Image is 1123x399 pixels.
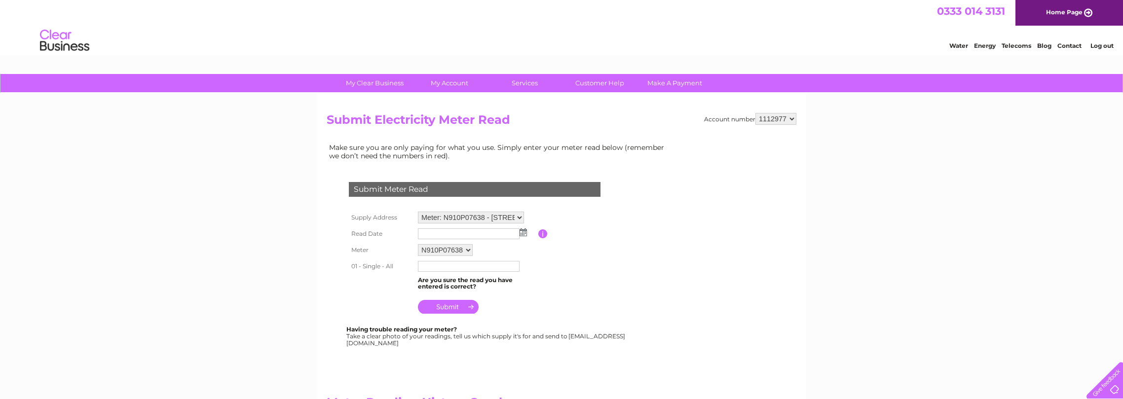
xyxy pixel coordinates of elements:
a: Services [484,74,565,92]
input: Submit [418,300,479,314]
a: Energy [974,42,996,49]
div: Account number [704,113,796,125]
a: My Account [409,74,490,92]
th: Meter [346,242,415,258]
a: Blog [1037,42,1051,49]
td: Are you sure the read you have entered is correct? [415,274,538,293]
a: My Clear Business [334,74,415,92]
th: Read Date [346,226,415,242]
a: Make A Payment [634,74,715,92]
input: Information [538,229,548,238]
img: logo.png [39,26,90,56]
h2: Submit Electricity Meter Read [327,113,796,132]
a: Log out [1090,42,1114,49]
td: Make sure you are only paying for what you use. Simply enter your meter read below (remember we d... [327,141,672,162]
div: Submit Meter Read [349,182,600,197]
th: 01 - Single - All [346,258,415,274]
img: ... [520,228,527,236]
a: Water [949,42,968,49]
div: Take a clear photo of your readings, tell us which supply it's for and send to [EMAIL_ADDRESS][DO... [346,326,627,346]
a: Telecoms [1002,42,1031,49]
a: Customer Help [559,74,640,92]
div: Clear Business is a trading name of Verastar Limited (registered in [GEOGRAPHIC_DATA] No. 3667643... [329,5,795,48]
b: Having trouble reading your meter? [346,326,457,333]
th: Supply Address [346,209,415,226]
a: 0333 014 3131 [937,5,1005,17]
a: Contact [1057,42,1082,49]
